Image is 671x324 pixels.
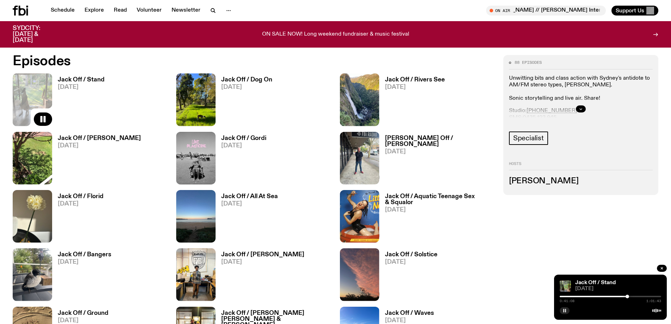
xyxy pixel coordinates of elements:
h3: Jack Off / Waves [385,310,434,316]
span: [DATE] [385,84,445,90]
span: [DATE] [385,259,437,265]
h3: Jack Off / Dog On [221,77,272,83]
h3: Jack Off / Rivers See [385,77,445,83]
a: Explore [80,6,108,16]
a: Specialist [509,132,548,145]
h2: Hosts [509,162,653,170]
h3: Jack Off / Stand [58,77,105,83]
span: [DATE] [58,143,141,149]
span: 0:41:08 [560,299,574,303]
span: [DATE] [575,286,661,292]
p: ON SALE NOW! Long weekend fundraiser & music festival [262,31,409,38]
h2: Episodes [13,55,440,68]
img: Album cover of Little Nell sitting in a kiddie pool wearing a swimsuit [340,190,379,243]
span: [DATE] [221,259,304,265]
a: Jack Off / [PERSON_NAME][DATE] [216,252,304,301]
h3: Jack Off / [PERSON_NAME] [58,135,141,141]
span: [DATE] [221,201,278,207]
a: Jack Off / Florid[DATE] [52,194,104,243]
a: Jack Off / [PERSON_NAME][DATE] [52,135,141,184]
span: [DATE] [58,84,105,90]
a: Jack Off / All At Sea[DATE] [216,194,278,243]
a: [PERSON_NAME] Off / [PERSON_NAME][DATE] [379,135,495,184]
h3: Jack Off / Ground [58,310,108,316]
span: [DATE] [221,84,272,90]
h3: Jack Off / Bangers [58,252,111,258]
a: Jack Off / Gordi[DATE] [216,135,266,184]
span: 88 episodes [515,61,542,65]
span: Specialist [513,134,544,142]
a: Jack Off / Stand[DATE] [52,77,105,126]
p: Unwitting bits and class action with Sydney's antidote to AM/FM stereo types, [PERSON_NAME]. Soni... [509,75,653,102]
a: Jack Off / Rivers See[DATE] [379,77,445,126]
span: [DATE] [385,149,495,155]
span: [DATE] [58,201,104,207]
button: Support Us [611,6,658,16]
h3: Jack Off / Aquatic Teenage Sex & Squalor [385,194,495,206]
span: [DATE] [58,259,111,265]
a: Jack Off / Aquatic Teenage Sex & Squalor[DATE] [379,194,495,243]
img: Charlie Owen standing in front of the fbi radio station [340,132,379,184]
a: Jack Off / Bangers[DATE] [52,252,111,301]
span: [DATE] [385,318,434,324]
a: Read [110,6,131,16]
span: 1:01:43 [646,299,661,303]
a: Volunteer [132,6,166,16]
h3: Jack Off / [PERSON_NAME] [221,252,304,258]
h3: Jack Off / Gordi [221,135,266,141]
h3: Jack Off / Solstice [385,252,437,258]
span: [DATE] [221,143,266,149]
h3: [PERSON_NAME] [509,177,653,185]
a: Schedule [46,6,79,16]
h3: SYDCITY: [DATE] & [DATE] [13,25,58,43]
h3: Jack Off / Florid [58,194,104,200]
span: [DATE] [58,318,108,324]
span: [DATE] [385,207,495,213]
a: Jack Off / Stand [575,280,616,286]
h3: Jack Off / All At Sea [221,194,278,200]
a: Jack Off / Solstice[DATE] [379,252,437,301]
a: Jack Off / Dog On[DATE] [216,77,272,126]
h3: [PERSON_NAME] Off / [PERSON_NAME] [385,135,495,147]
span: Support Us [616,7,644,14]
a: Newsletter [167,6,205,16]
img: A Kangaroo on a porch with a yard in the background [560,280,571,292]
button: On Air[DATE] Lunch with [PERSON_NAME] and [PERSON_NAME] // [PERSON_NAME] Interview [486,6,606,16]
